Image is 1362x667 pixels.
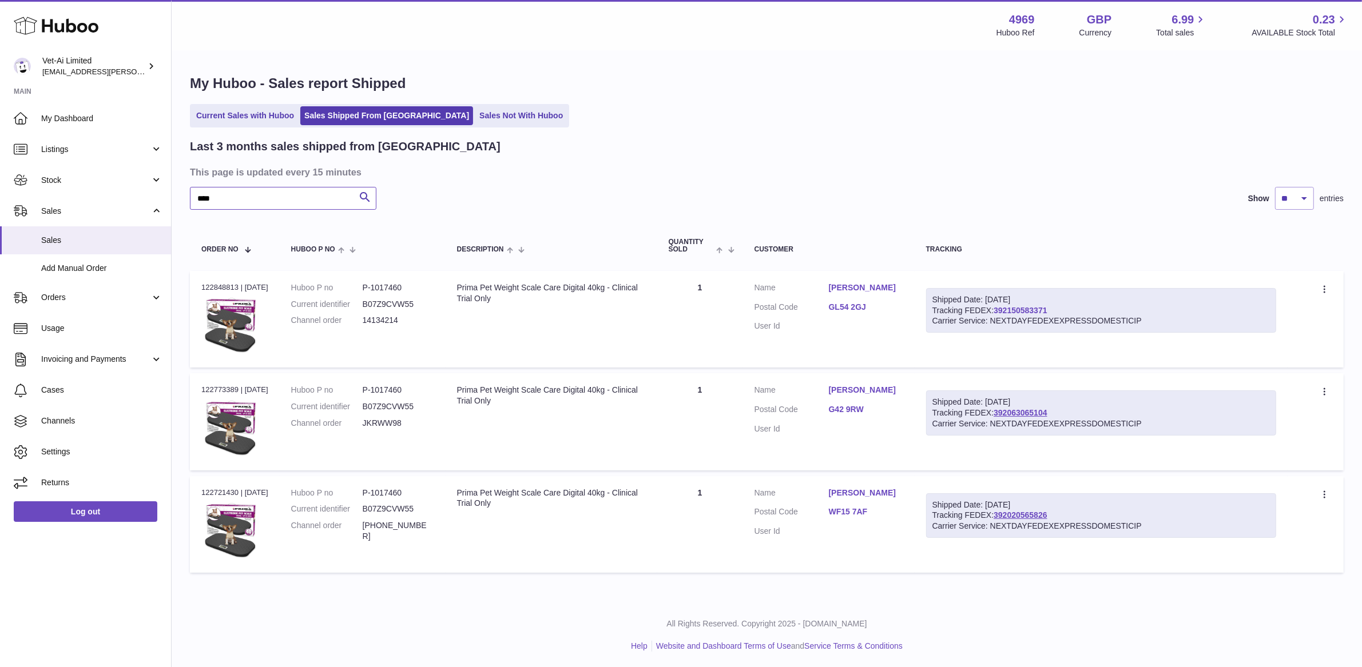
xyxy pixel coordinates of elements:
[363,401,434,412] dd: B07Z9CVW55
[657,271,743,368] td: 1
[755,321,829,331] dt: User Id
[932,521,1270,532] div: Carrier Service: NEXTDAYFEDEXEXPRESSDOMESTICIP
[41,175,150,186] span: Stock
[829,506,903,517] a: WF15 7AF
[291,401,363,412] dt: Current identifier
[291,488,363,498] dt: Huboo P no
[41,446,162,457] span: Settings
[201,246,239,253] span: Order No
[652,641,903,652] li: and
[363,504,434,514] dd: B07Z9CVW55
[42,55,145,77] div: Vet-Ai Limited
[201,296,259,353] img: 1730278475.jpg
[41,113,162,124] span: My Dashboard
[41,263,162,274] span: Add Manual Order
[475,106,567,125] a: Sales Not With Huboo
[363,385,434,396] dd: P-1017460
[755,424,829,434] dt: User Id
[755,282,829,296] dt: Name
[14,58,31,75] img: abbey.fraser-roe@vet-ai.com
[829,282,903,293] a: [PERSON_NAME]
[829,404,903,415] a: G42 9RW
[996,27,1035,38] div: Huboo Ref
[14,501,157,522] a: Log out
[41,385,162,396] span: Cases
[829,302,903,313] a: GL54 2GJ
[41,144,150,155] span: Listings
[41,354,150,365] span: Invoicing and Payments
[41,323,162,334] span: Usage
[457,282,646,304] div: Prima Pet Weight Scale Care Digital 40kg - Clinical Trial Only
[932,315,1270,326] div: Carrier Service: NEXTDAYFEDEXEXPRESSDOMESTICIP
[363,315,434,326] dd: 14134214
[755,488,829,501] dt: Name
[1252,27,1348,38] span: AVAILABLE Stock Total
[201,501,259,558] img: 1730278475.jpg
[926,493,1277,538] div: Tracking FEDEX:
[1087,12,1111,27] strong: GBP
[656,641,791,650] a: Website and Dashboard Terms of Use
[201,385,268,395] div: 122773389 | [DATE]
[932,500,1270,510] div: Shipped Date: [DATE]
[190,139,501,154] h2: Last 3 months sales shipped from [GEOGRAPHIC_DATA]
[42,67,229,76] span: [EMAIL_ADDRESS][PERSON_NAME][DOMAIN_NAME]
[457,488,646,509] div: Prima Pet Weight Scale Care Digital 40kg - Clinical Trial Only
[363,488,434,498] dd: P-1017460
[755,506,829,520] dt: Postal Code
[291,315,363,326] dt: Channel order
[1313,12,1335,27] span: 0.23
[1079,27,1112,38] div: Currency
[291,246,335,253] span: Huboo P no
[804,641,903,650] a: Service Terms & Conditions
[926,390,1277,436] div: Tracking FEDEX:
[192,106,298,125] a: Current Sales with Huboo
[201,488,268,498] div: 122721430 | [DATE]
[1009,12,1035,27] strong: 4969
[363,282,434,293] dd: P-1017460
[457,385,646,406] div: Prima Pet Weight Scale Care Digital 40kg - Clinical Trial Only
[657,476,743,573] td: 1
[829,385,903,396] a: [PERSON_NAME]
[994,408,1047,417] a: 392063065104
[291,504,363,514] dt: Current identifier
[291,418,363,429] dt: Channel order
[41,477,162,488] span: Returns
[457,246,504,253] span: Description
[201,399,259,456] img: 1730278475.jpg
[994,306,1047,315] a: 392150583371
[41,206,150,217] span: Sales
[755,404,829,418] dt: Postal Code
[657,373,743,470] td: 1
[1172,12,1194,27] span: 6.99
[201,282,268,293] div: 122848813 | [DATE]
[932,418,1270,429] div: Carrier Service: NEXTDAYFEDEXEXPRESSDOMESTICIP
[829,488,903,498] a: [PERSON_NAME]
[926,288,1277,333] div: Tracking FEDEX:
[755,385,829,398] dt: Name
[291,299,363,310] dt: Current identifier
[1252,12,1348,38] a: 0.23 AVAILABLE Stock Total
[41,416,162,426] span: Channels
[1248,193,1269,204] label: Show
[300,106,473,125] a: Sales Shipped From [GEOGRAPHIC_DATA]
[41,235,162,246] span: Sales
[1320,193,1344,204] span: entries
[363,418,434,429] dd: JKRWW98
[291,520,363,542] dt: Channel order
[932,397,1270,408] div: Shipped Date: [DATE]
[755,302,829,315] dt: Postal Code
[363,520,434,542] dd: [PHONE_NUMBER]
[631,641,648,650] a: Help
[291,282,363,293] dt: Huboo P no
[669,238,714,253] span: Quantity Sold
[363,299,434,310] dd: B07Z9CVW55
[1156,12,1207,38] a: 6.99 Total sales
[994,510,1047,520] a: 392020565826
[932,294,1270,305] div: Shipped Date: [DATE]
[926,246,1277,253] div: Tracking
[1156,27,1207,38] span: Total sales
[190,166,1341,178] h3: This page is updated every 15 minutes
[755,526,829,537] dt: User Id
[190,74,1344,93] h1: My Huboo - Sales report Shipped
[755,246,903,253] div: Customer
